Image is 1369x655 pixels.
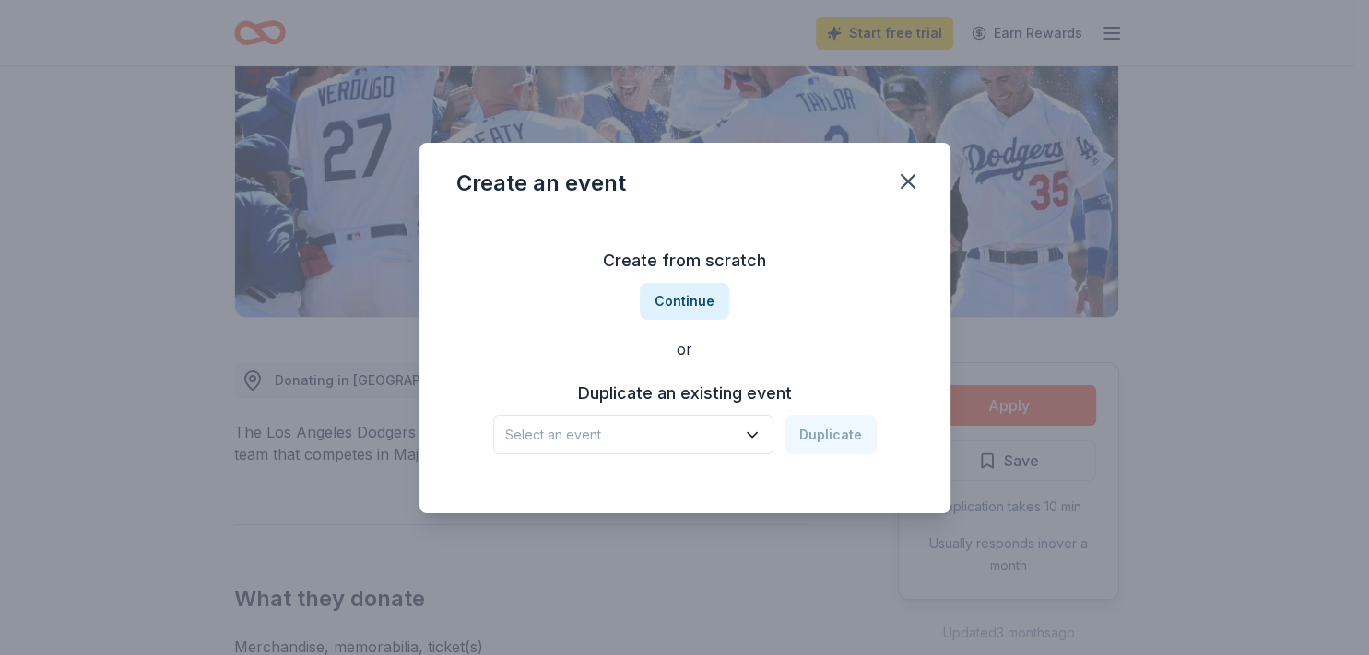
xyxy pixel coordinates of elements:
span: Select an event [505,424,736,446]
h3: Duplicate an existing event [493,379,877,408]
div: or [456,338,914,360]
button: Select an event [493,415,773,454]
div: Create an event [456,169,626,198]
h3: Create from scratch [456,246,914,275]
button: Continue [640,283,729,320]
